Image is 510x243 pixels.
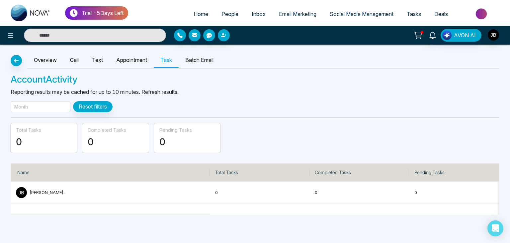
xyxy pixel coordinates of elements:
th: Total Tasks [210,163,309,182]
span: Inbox [252,11,266,17]
a: Call [63,53,85,68]
button: Reset filters [73,101,113,112]
a: Batch Email [179,53,220,68]
a: Text [85,53,110,68]
p: 0 [315,189,404,196]
a: Social Media Management [323,8,400,20]
span: Email Marketing [279,11,316,17]
span: Social Media Management [330,11,393,17]
p: Reporting results may be cached for up to 10 minutes. Refresh results. [11,88,499,96]
a: People [215,8,245,20]
div: Open Intercom Messenger [487,220,503,236]
a: Task [154,53,179,68]
span: People [221,11,238,17]
a: Overview [27,53,63,68]
img: Lead Flow [442,31,452,40]
p: 0 [215,189,304,196]
span: Home [194,11,208,17]
img: Market-place.gif [458,6,506,21]
p: 0 [414,189,503,196]
small: Pending Tasks [159,127,192,133]
th: Pending Tasks [409,163,509,182]
h3: 0 [88,136,143,148]
img: Nova CRM Logo [11,5,50,21]
img: User Avatar [488,29,499,41]
a: Home [187,8,215,20]
h3: 0 [16,136,72,148]
h3: 0 [159,136,215,148]
a: Email Marketing [272,8,323,20]
span: Deals [434,11,448,17]
span: Tasks [407,11,421,17]
a: Tasks [400,8,428,20]
a: Inbox [245,8,272,20]
th: Name [11,163,210,182]
span: AVON AI [454,31,476,39]
p: Trial - 5 Days Left [82,9,124,17]
div: Month [14,103,28,110]
small: Total Tasks [16,127,41,133]
span: Account Activity [11,74,77,85]
th: Completed Tasks [309,163,409,182]
p: [PERSON_NAME]... [30,189,66,196]
button: AVON AI [441,29,481,42]
a: Deals [428,8,455,20]
a: Appointment [110,53,154,68]
small: Completed Tasks [88,127,126,133]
